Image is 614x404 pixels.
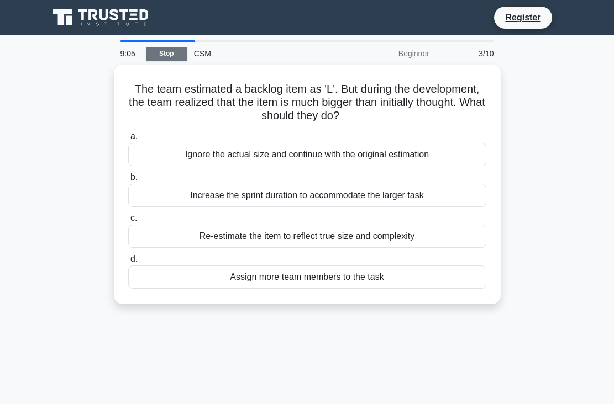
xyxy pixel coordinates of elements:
div: Ignore the actual size and continue with the original estimation [128,143,486,166]
h5: The team estimated a backlog item as 'L'. But during the development, the team realized that the ... [127,82,487,123]
span: d. [130,254,138,263]
a: Stop [146,47,187,61]
div: Increase the sprint duration to accommodate the larger task [128,184,486,207]
div: Re-estimate the item to reflect true size and complexity [128,225,486,248]
span: c. [130,213,137,222]
div: Beginner [339,42,436,65]
div: 3/10 [436,42,501,65]
span: b. [130,172,138,182]
div: CSM [187,42,339,65]
span: a. [130,131,138,141]
div: Assign more team members to the task [128,265,486,289]
div: 9:05 [114,42,146,65]
a: Register [498,10,547,24]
